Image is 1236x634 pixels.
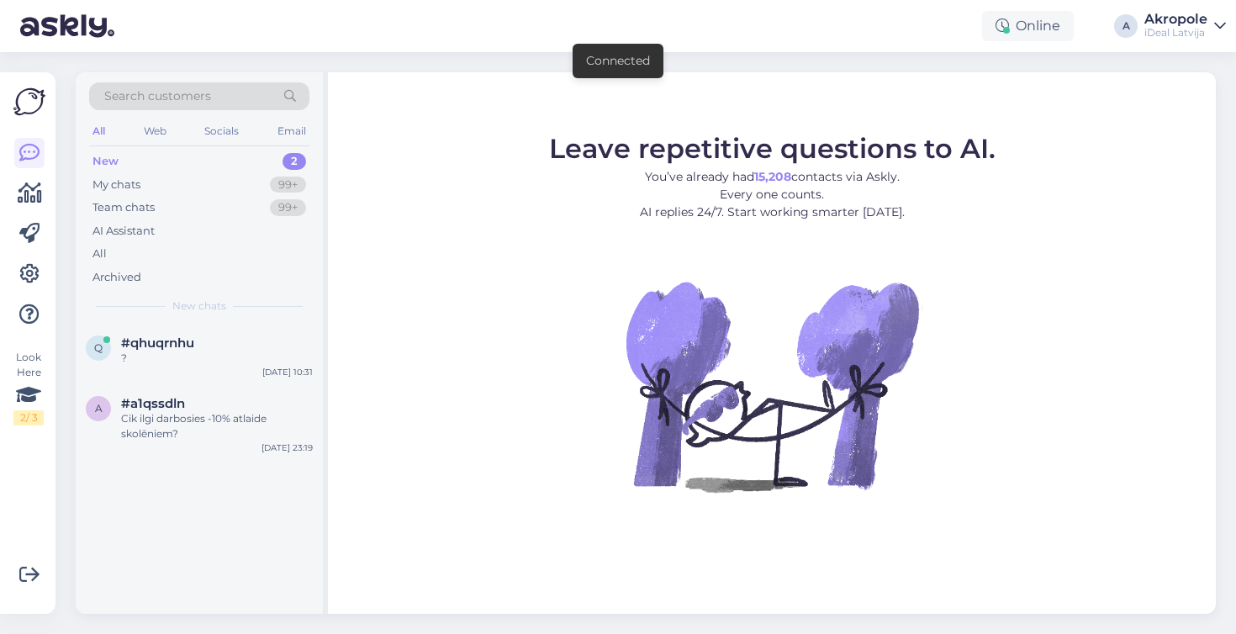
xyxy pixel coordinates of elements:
[1144,26,1207,40] div: iDeal Latvija
[262,366,313,378] div: [DATE] 10:31
[94,341,103,354] span: q
[1144,13,1226,40] a: AkropoleiDeal Latvija
[92,269,141,286] div: Archived
[201,120,242,142] div: Socials
[586,52,650,70] div: Connected
[13,410,44,425] div: 2 / 3
[92,177,140,193] div: My chats
[754,169,791,184] b: 15,208
[13,350,44,425] div: Look Here
[104,87,211,105] span: Search customers
[261,441,313,454] div: [DATE] 23:19
[1114,14,1138,38] div: A
[283,153,306,170] div: 2
[270,177,306,193] div: 99+
[13,86,45,118] img: Askly Logo
[270,199,306,216] div: 99+
[121,411,313,441] div: Cik ilgi darbosies -10% atlaide skolēniem?
[121,351,313,366] div: ?
[1144,13,1207,26] div: Akropole
[121,335,194,351] span: #qhuqrnhu
[621,235,923,537] img: No Chat active
[549,168,996,221] p: You’ve already had contacts via Askly. Every one counts. AI replies 24/7. Start working smarter [...
[92,199,155,216] div: Team chats
[92,153,119,170] div: New
[121,396,185,411] span: #a1qssdln
[140,120,170,142] div: Web
[274,120,309,142] div: Email
[982,11,1074,41] div: Online
[172,299,226,314] span: New chats
[95,402,103,415] span: a
[92,223,155,240] div: AI Assistant
[89,120,108,142] div: All
[92,246,107,262] div: All
[549,132,996,165] span: Leave repetitive questions to AI.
